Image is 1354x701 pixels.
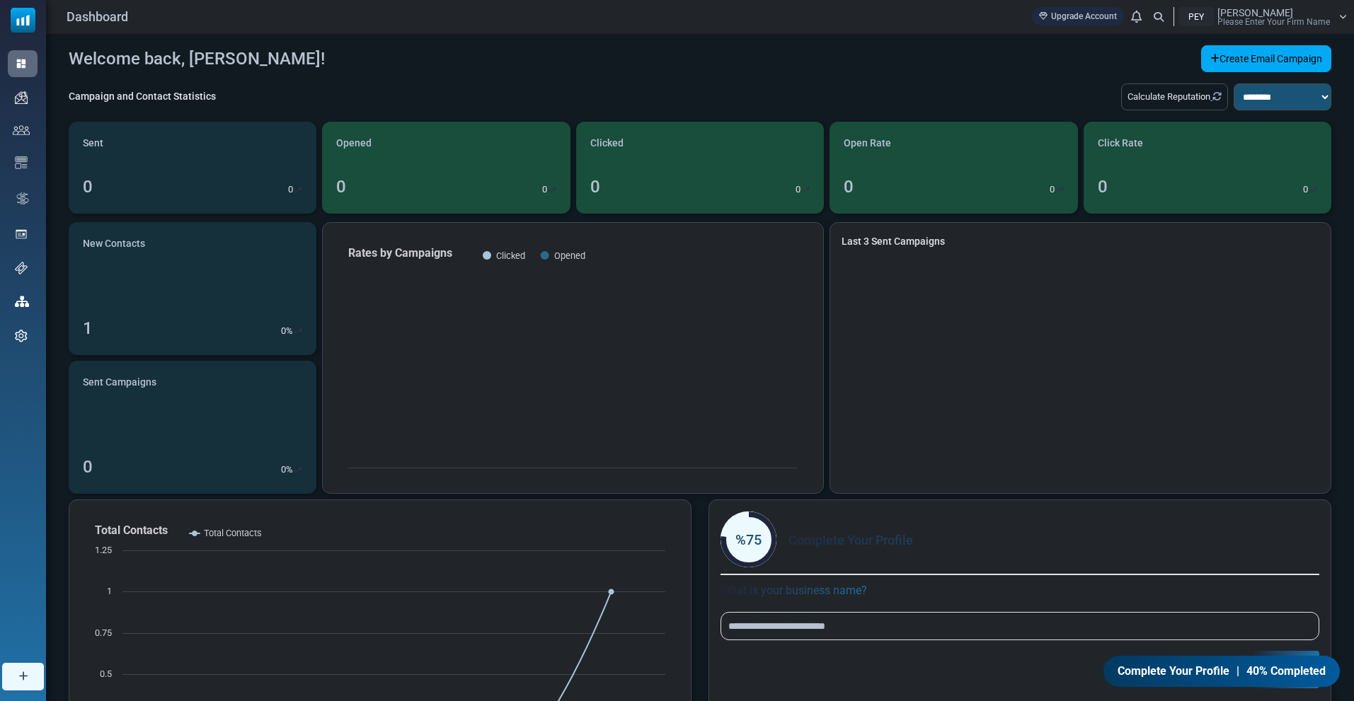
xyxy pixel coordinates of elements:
div: 0 [83,174,93,199]
a: Last 3 Sent Campaigns [842,234,1319,249]
span: Sent [83,136,103,151]
div: 0 [336,174,346,199]
div: 0 [83,454,93,480]
p: 0 [281,324,286,338]
div: 1 [83,315,93,341]
img: landing_pages.svg [15,228,28,241]
p: 0 [542,183,547,197]
p: 0 [796,183,801,197]
text: Rates by Campaigns [348,246,452,260]
a: Upgrade Account [1032,7,1124,25]
img: mailsoftly_icon_blue_white.svg [11,8,35,33]
span: Sent Campaigns [83,375,156,390]
span: Dashboard [67,7,128,26]
span: Opened [336,136,372,151]
img: settings-icon.svg [15,330,28,342]
p: 0 [281,463,286,477]
text: Clicked [496,250,525,261]
a: New Contacts 1 0% [69,222,316,355]
text: Opened [554,250,585,261]
text: 0.75 [95,627,112,638]
span: [PERSON_NAME] [1217,8,1293,18]
label: What is your business name? [721,575,867,599]
text: 1.25 [95,545,112,555]
div: PEY [1178,7,1214,26]
span: Click Rate [1098,136,1143,151]
text: Total Contacts [95,523,168,537]
span: Clicked [590,136,624,151]
img: campaigns-icon.png [15,91,28,104]
h4: Welcome back, [PERSON_NAME]! [69,49,325,69]
a: PEY [PERSON_NAME] Please Enter Your Firm Name [1178,7,1347,26]
div: % [281,324,302,338]
p: 0 [1050,183,1055,197]
a: Create Email Campaign [1201,45,1331,72]
div: 0 [844,174,854,199]
div: 0 [1098,174,1108,199]
img: email-templates-icon.svg [15,156,28,169]
p: 0 [288,183,293,197]
p: 0 [1303,183,1308,197]
span: Open Rate [844,136,891,151]
span: Complete Your Profile [1113,662,1230,680]
text: 1 [107,586,112,596]
span: Please Enter Your Firm Name [1217,18,1330,26]
span: 40% Completed [1248,662,1331,680]
div: Campaign and Contact Statistics [69,89,216,104]
svg: Rates by Campaigns [334,234,811,482]
img: workflow.svg [15,190,30,207]
img: support-icon.svg [15,262,28,274]
div: Calculate Reputation [1121,83,1228,110]
div: Complete Your Profile [721,511,1319,568]
span: | [1237,662,1240,680]
text: Total Contacts [204,528,262,538]
img: contacts-icon.svg [13,125,30,135]
div: % [281,463,302,477]
a: Complete Your Profile | 40% Completed [1098,655,1346,688]
text: 0.5 [100,668,112,679]
div: %75 [721,529,776,550]
img: dashboard-icon-active.svg [15,57,28,70]
span: New Contacts [83,236,145,251]
a: Refresh Stats [1210,91,1222,102]
div: 0 [590,174,600,199]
